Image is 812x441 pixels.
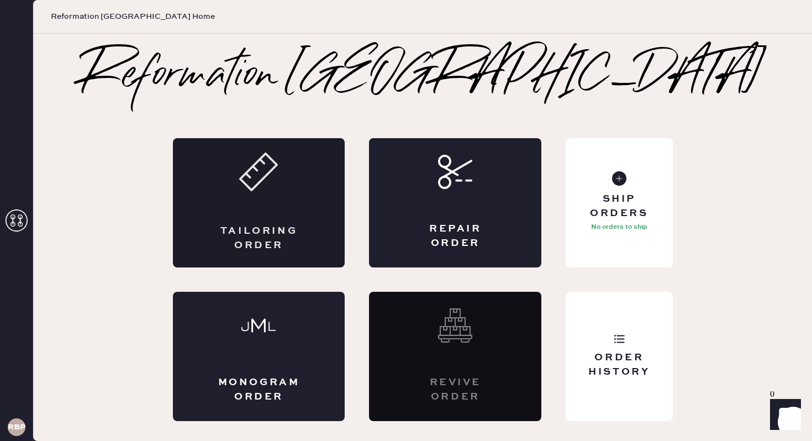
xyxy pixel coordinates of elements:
span: Reformation [GEOGRAPHIC_DATA] Home [51,11,215,22]
div: Order History [574,351,663,379]
iframe: Front Chat [760,391,807,439]
h3: RBPA [8,423,25,431]
div: Monogram Order [217,376,301,403]
p: No orders to ship [591,221,647,234]
h2: Reformation [GEOGRAPHIC_DATA] [81,54,764,98]
div: Interested? Contact us at care@hemster.co [369,292,541,421]
div: Tailoring Order [217,224,301,252]
div: Revive order [413,376,497,403]
div: Ship Orders [574,192,663,220]
div: Repair Order [413,222,497,250]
